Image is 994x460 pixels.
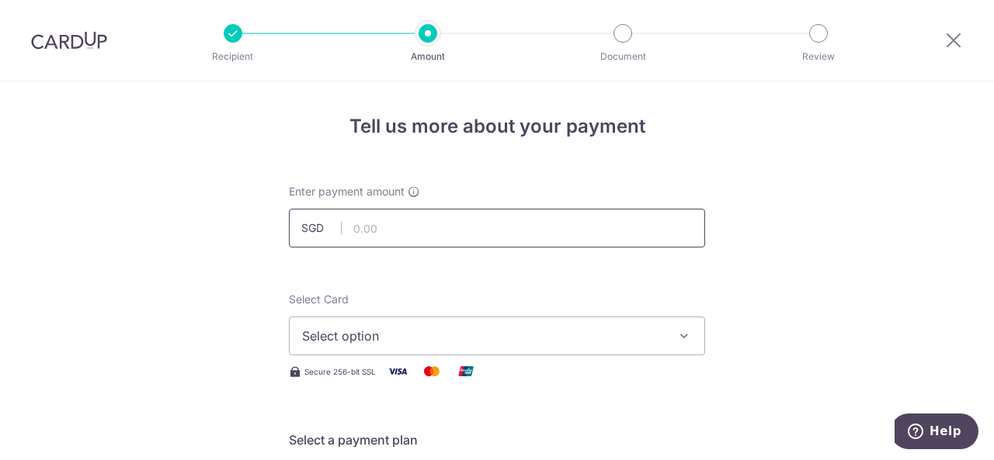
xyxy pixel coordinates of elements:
[761,49,876,64] p: Review
[416,361,447,381] img: Mastercard
[895,413,978,452] iframe: Opens a widget where you can find more information
[302,327,664,345] span: Select option
[289,292,349,306] span: translation missing: en.payables.payment_networks.credit_card.summary.labels.select_card
[289,431,705,449] h5: Select a payment plan
[301,220,342,236] span: SGD
[31,31,107,50] img: CardUp
[289,112,705,140] h4: Tell us more about your payment
[289,209,705,247] input: 0.00
[450,361,481,381] img: Union Pay
[565,49,680,64] p: Document
[382,361,413,381] img: Visa
[289,184,405,199] span: Enter payment amount
[176,49,290,64] p: Recipient
[289,316,705,355] button: Select option
[304,365,376,378] span: Secure 256-bit SSL
[370,49,485,64] p: Amount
